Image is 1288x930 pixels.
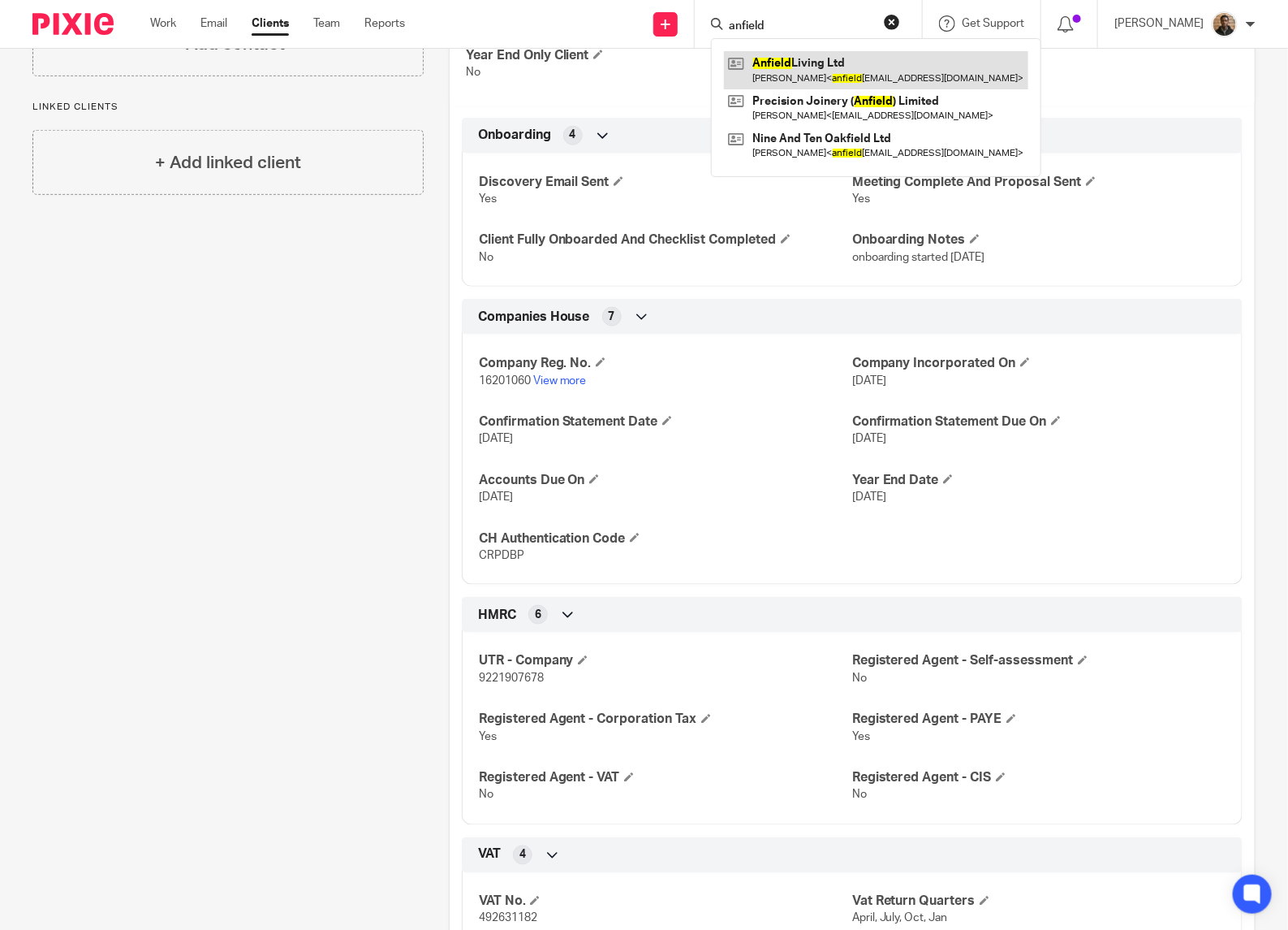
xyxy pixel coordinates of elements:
[479,673,544,685] span: 9221907678
[479,712,852,729] h4: Registered Agent - Corporation Tax
[852,433,886,444] span: [DATE]
[533,375,587,387] a: View more
[852,47,1238,64] h4: Self Assessment Client
[479,413,852,430] h4: Confirmation Statement Date
[478,309,590,326] span: Companies House
[570,127,576,143] span: 4
[32,101,424,114] p: Linked clients
[852,893,1226,911] h4: Vat Return Quarters
[479,770,852,787] h4: Registered Agent - VAT
[479,193,497,205] span: Yes
[519,847,526,863] span: 4
[479,491,513,503] span: [DATE]
[852,653,1226,670] h4: Registered Agent - Self-assessment
[1114,15,1204,32] p: [PERSON_NAME]
[479,355,852,372] h4: Company Reg. No.
[1212,11,1238,37] img: WhatsApp%20Image%202025-04-23%20.jpg
[962,18,1024,29] span: Get Support
[852,231,1226,249] h4: Onboarding Notes
[466,47,852,64] h4: Year End Only Client
[479,433,513,444] span: [DATE]
[32,13,114,35] img: Pixie
[479,174,852,191] h4: Discovery Email Sent
[479,530,852,547] h4: CH Authentication Code
[852,193,870,205] span: Yes
[852,770,1226,787] h4: Registered Agent - CIS
[150,15,176,32] a: Work
[200,15,227,32] a: Email
[478,607,516,624] span: HMRC
[479,252,493,263] span: No
[155,150,301,175] h4: + Add linked client
[852,491,886,503] span: [DATE]
[852,472,1226,489] h4: Year End Date
[852,732,870,743] span: Yes
[479,472,852,489] h4: Accounts Due On
[852,252,985,263] span: onboarding started [DATE]
[479,375,531,387] span: 16201060
[466,67,480,78] span: No
[852,789,867,801] span: No
[313,15,340,32] a: Team
[727,19,873,34] input: Search
[852,913,948,924] span: April, July, Oct, Jan
[479,893,852,911] h4: VAT No.
[852,413,1226,430] h4: Confirmation Statement Due On
[479,231,852,249] h4: Client Fully Onboarded And Checklist Completed
[852,712,1226,729] h4: Registered Agent - PAYE
[852,174,1226,191] h4: Meeting Complete And Proposal Sent
[478,127,551,144] span: Onboarding
[852,673,867,685] span: No
[479,550,524,561] span: CRPDBP
[252,15,289,32] a: Clients
[609,309,615,325] span: 7
[478,846,501,863] span: VAT
[479,653,852,670] h4: UTR - Company
[852,355,1226,372] h4: Company Incorporated On
[479,913,537,924] span: 492631182
[884,14,900,30] button: Clear
[479,732,497,743] span: Yes
[535,607,541,623] span: 6
[479,789,493,801] span: No
[852,375,886,387] span: [DATE]
[364,15,405,32] a: Reports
